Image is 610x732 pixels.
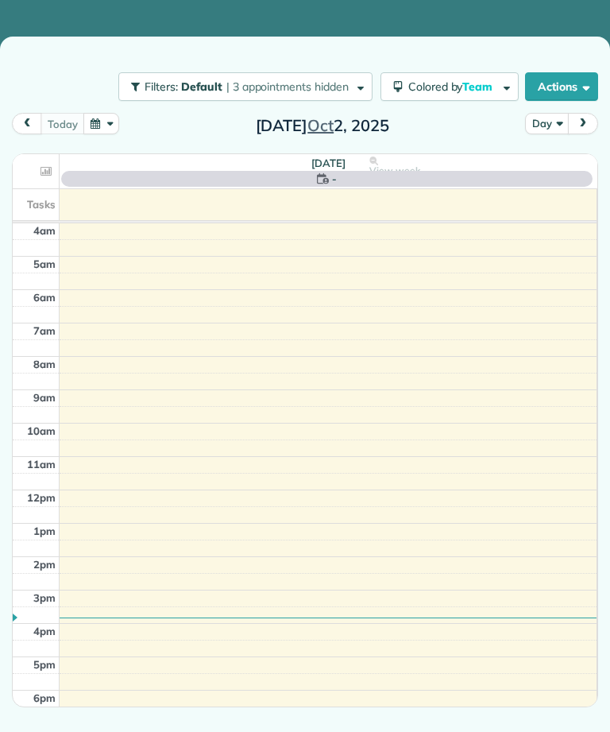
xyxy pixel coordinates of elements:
span: 9am [33,391,56,404]
span: Default [181,79,223,94]
span: - [332,171,337,187]
span: [DATE] [311,157,346,169]
span: | 3 appointments hidden [226,79,349,94]
button: Day [525,113,569,134]
span: Colored by [408,79,498,94]
span: View week [369,165,420,177]
span: 6am [33,291,56,304]
button: Actions [525,72,598,101]
span: 7am [33,324,56,337]
button: next [568,113,598,134]
a: Filters: Default | 3 appointments hidden [110,72,372,101]
span: 10am [27,424,56,437]
span: 5am [33,258,56,270]
button: prev [12,113,42,134]
span: 8am [33,358,56,370]
span: 12pm [27,491,56,504]
span: 3pm [33,591,56,604]
span: 5pm [33,658,56,671]
span: 4pm [33,625,56,637]
button: Colored byTeam [380,72,519,101]
button: today [41,113,84,134]
span: Filters: [145,79,178,94]
span: 11am [27,458,56,471]
span: Tasks [27,198,56,211]
h2: [DATE] 2, 2025 [223,117,422,134]
span: 6pm [33,691,56,704]
span: Oct [307,115,334,135]
span: Team [462,79,495,94]
span: 4am [33,224,56,237]
button: Filters: Default | 3 appointments hidden [118,72,372,101]
span: 1pm [33,525,56,537]
span: 2pm [33,558,56,571]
